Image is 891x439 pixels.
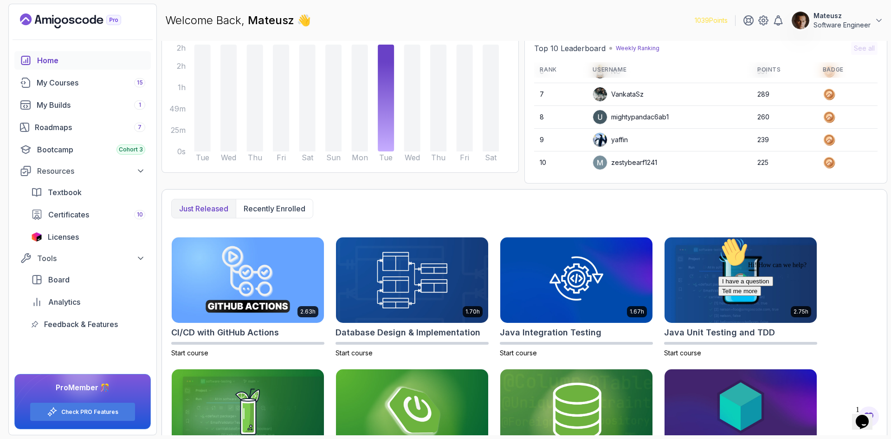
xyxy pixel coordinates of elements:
[4,4,33,33] img: :wave:
[26,315,151,334] a: feedback
[4,52,46,62] button: Tell me more
[37,55,145,66] div: Home
[500,349,537,357] span: Start course
[35,122,145,133] div: Roadmaps
[405,153,420,162] tspan: Wed
[814,20,871,30] p: Software Engineer
[302,153,314,162] tspan: Sat
[534,151,587,174] td: 10
[31,232,42,242] img: jetbrains icon
[593,110,607,124] img: user profile image
[178,83,186,92] tspan: 1h
[37,99,145,111] div: My Builds
[593,156,607,170] img: user profile image
[852,402,882,430] iframe: chat widget
[14,73,151,92] a: courses
[336,326,480,339] h2: Database Design & Implementation
[500,237,652,323] img: Java Integration Testing card
[326,153,341,162] tspan: Sun
[695,16,728,25] p: 1039 Points
[177,61,186,71] tspan: 2h
[752,129,817,151] td: 239
[460,153,469,162] tspan: Fri
[465,308,480,315] p: 1.70h
[171,125,186,135] tspan: 25m
[26,270,151,289] a: board
[534,62,587,78] th: Rank
[172,237,324,323] img: CI/CD with GitHub Actions card
[664,349,701,357] span: Start course
[792,12,809,29] img: user profile image
[534,43,606,54] h2: Top 10 Leaderboard
[48,209,89,220] span: Certificates
[752,151,817,174] td: 225
[14,250,151,267] button: Tools
[715,234,882,397] iframe: chat widget
[534,83,587,106] td: 7
[297,13,311,28] span: 👋
[26,183,151,202] a: textbook
[485,153,497,162] tspan: Sat
[26,228,151,246] a: licenses
[30,402,136,421] button: Check PRO Features
[752,106,817,129] td: 260
[352,153,368,162] tspan: Mon
[177,147,186,156] tspan: 0s
[37,165,145,177] div: Resources
[119,146,143,153] span: Cohort 3
[500,237,653,358] a: Java Integration Testing card1.67hJava Integration TestingStart course
[196,153,209,162] tspan: Tue
[37,253,145,264] div: Tools
[14,140,151,159] a: bootcamp
[171,349,208,357] span: Start course
[277,153,286,162] tspan: Fri
[248,153,262,162] tspan: Thu
[221,153,236,162] tspan: Wed
[137,211,143,218] span: 10
[4,28,92,35] span: Hi! How can we help?
[500,326,601,339] h2: Java Integration Testing
[851,42,878,55] button: See all
[48,296,80,308] span: Analytics
[26,205,151,224] a: certificates
[26,293,151,311] a: analytics
[630,308,644,315] p: 1.67h
[431,153,445,162] tspan: Thu
[138,124,142,131] span: 7
[169,104,186,113] tspan: 49m
[37,144,145,155] div: Bootcamp
[587,62,752,78] th: Username
[534,129,587,151] td: 9
[171,237,324,358] a: CI/CD with GitHub Actions card2.63hCI/CD with GitHub ActionsStart course
[664,326,775,339] h2: Java Unit Testing and TDD
[172,199,236,218] button: Just released
[593,133,607,147] img: user profile image
[817,62,878,78] th: Badge
[139,101,141,109] span: 1
[593,87,607,101] img: user profile image
[14,163,151,179] button: Resources
[14,96,151,114] a: builds
[752,83,817,106] td: 289
[665,237,817,323] img: Java Unit Testing and TDD card
[752,62,817,78] th: Points
[37,77,145,88] div: My Courses
[534,106,587,129] td: 8
[14,118,151,137] a: roadmaps
[336,349,373,357] span: Start course
[664,237,817,358] a: Java Unit Testing and TDD card2.75hJava Unit Testing and TDDStart course
[616,45,659,52] p: Weekly Ranking
[137,79,143,86] span: 15
[593,87,644,102] div: VankataSz
[20,13,142,28] a: Landing page
[179,203,228,214] p: Just released
[300,308,316,315] p: 2.63h
[244,203,305,214] p: Recently enrolled
[593,132,628,147] div: yaffin
[379,153,393,162] tspan: Tue
[48,187,82,198] span: Textbook
[61,408,118,416] a: Check PRO Features
[14,51,151,70] a: home
[48,274,70,285] span: Board
[336,237,489,358] a: Database Design & Implementation card1.70hDatabase Design & ImplementationStart course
